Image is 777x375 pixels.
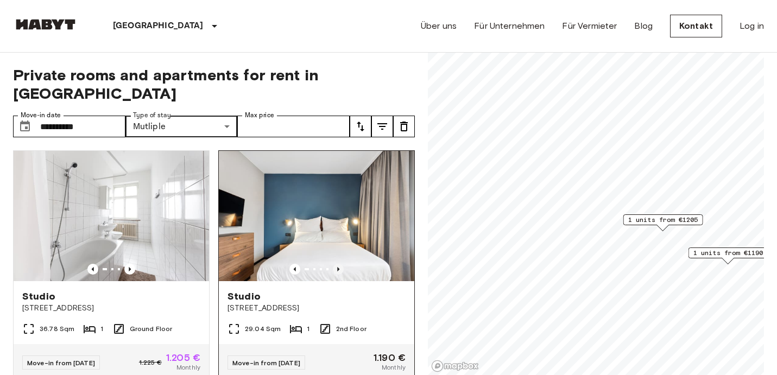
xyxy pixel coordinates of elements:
button: Choose date, selected date is 29 Sep 2025 [14,116,36,137]
span: 2nd Floor [336,324,367,334]
button: tune [350,116,371,137]
a: Kontakt [670,15,722,37]
span: 1 units from €1190 [693,248,763,258]
span: 1.205 € [166,353,200,363]
p: [GEOGRAPHIC_DATA] [113,20,204,33]
span: [STREET_ADDRESS] [22,303,200,314]
span: Monthly [176,363,200,372]
span: 1.190 € [374,353,406,363]
span: Private rooms and apartments for rent in [GEOGRAPHIC_DATA] [13,66,415,103]
div: Map marker [623,214,703,231]
span: 36.78 Sqm [40,324,74,334]
span: Move-in from [DATE] [27,359,95,367]
span: Ground Floor [130,324,173,334]
label: Type of stay [133,111,171,120]
button: Previous image [87,264,98,275]
img: Habyt [13,19,78,30]
span: Move-in from [DATE] [232,359,300,367]
button: tune [393,116,415,137]
button: Previous image [289,264,300,275]
img: Marketing picture of unit DE-01-481-201-01 [219,151,414,281]
a: Für Unternehmen [474,20,545,33]
div: Mutliple [125,116,238,137]
a: Log in [740,20,764,33]
button: Previous image [333,264,344,275]
a: Blog [634,20,653,33]
label: Max price [245,111,274,120]
img: Marketing picture of unit DE-01-030-001-01H [14,151,209,281]
span: 1 units from €1205 [628,215,698,225]
button: Previous image [124,264,135,275]
span: Monthly [382,363,406,372]
span: 1.225 € [139,358,162,367]
label: Move-in date [21,111,61,120]
span: [STREET_ADDRESS] [228,303,406,314]
a: Für Vermieter [562,20,617,33]
span: Studio [22,290,55,303]
a: Über uns [421,20,457,33]
span: 1 [100,324,103,334]
span: 29.04 Sqm [245,324,281,334]
button: tune [371,116,393,137]
span: 1 [307,324,309,334]
a: Mapbox logo [431,360,479,372]
div: Map marker [688,247,768,264]
span: Studio [228,290,261,303]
